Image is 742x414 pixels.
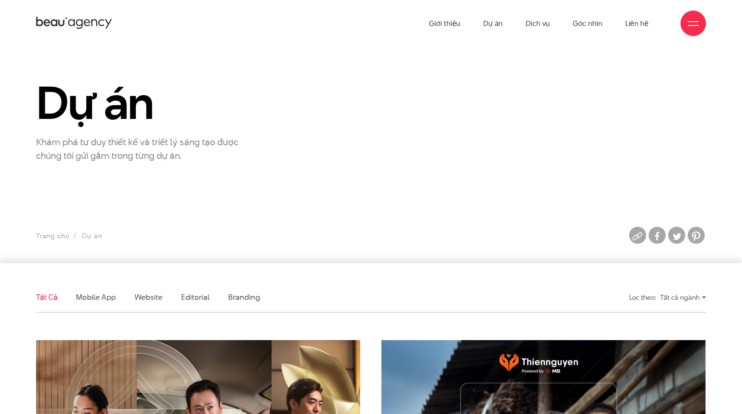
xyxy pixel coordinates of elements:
[660,290,706,305] div: Tất cả ngành
[36,135,245,162] p: Khám phá tư duy thiết kế và triết lý sáng tạo được chúng tôi gửi gắm trong từng dự án.
[76,292,115,302] a: Mobile app
[629,290,656,305] div: Lọc theo:
[134,292,162,302] a: Website
[181,292,210,302] a: Editorial
[36,292,57,302] a: Tất cả
[228,292,260,302] a: Branding
[36,79,245,127] h1: Dự án
[36,231,69,241] a: Trang chủ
